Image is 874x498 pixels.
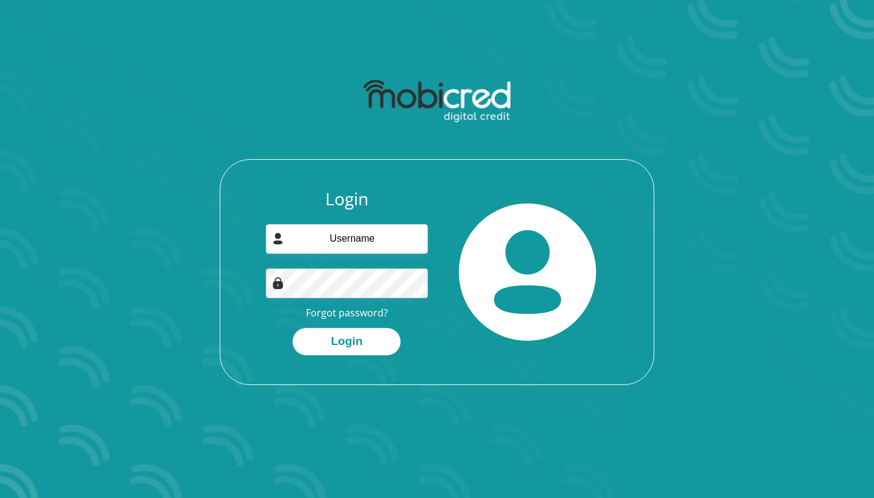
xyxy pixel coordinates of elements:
a: Forgot password? [306,306,388,319]
h3: Login [266,189,429,210]
img: Image [272,277,284,289]
input: Username [266,224,429,254]
img: mobicred logo [364,80,510,123]
img: user-icon image [272,233,284,245]
button: Login [293,328,401,355]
